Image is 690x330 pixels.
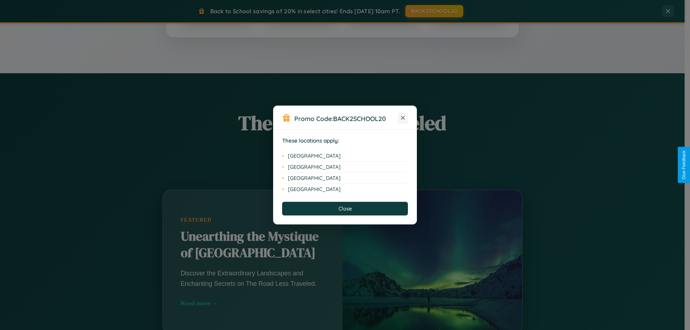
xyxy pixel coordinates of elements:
div: Give Feedback [681,150,686,180]
h3: Promo Code: [294,115,398,122]
strong: These locations apply: [282,137,339,144]
button: Close [282,202,408,215]
li: [GEOGRAPHIC_DATA] [282,162,408,173]
li: [GEOGRAPHIC_DATA] [282,184,408,195]
li: [GEOGRAPHIC_DATA] [282,173,408,184]
b: BACK2SCHOOL20 [333,115,386,122]
li: [GEOGRAPHIC_DATA] [282,150,408,162]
